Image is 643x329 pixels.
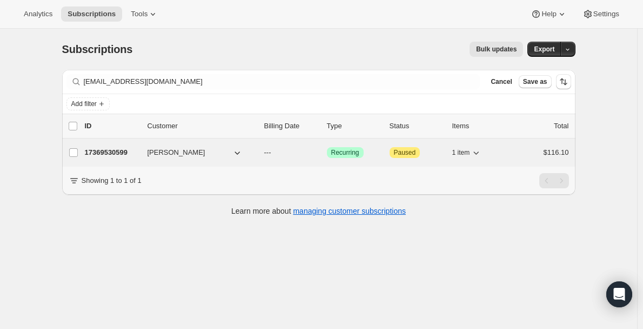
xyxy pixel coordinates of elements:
input: Filter subscribers [84,74,480,89]
button: Sort the results [556,74,571,89]
p: Showing 1 to 1 of 1 [82,175,142,186]
span: Settings [593,10,619,18]
button: Subscriptions [61,6,122,22]
button: Tools [124,6,165,22]
span: Export [534,45,554,54]
nav: Pagination [539,173,569,188]
span: $116.10 [544,148,569,156]
button: Help [524,6,573,22]
div: 17369530599[PERSON_NAME]---SuccessRecurringAttentionPaused1 item$116.10 [85,145,569,160]
button: Settings [576,6,626,22]
span: Add filter [71,100,97,108]
p: Total [554,121,568,131]
button: 1 item [452,145,482,160]
button: Save as [519,75,552,88]
p: 17369530599 [85,147,139,158]
div: Open Intercom Messenger [606,281,632,307]
div: IDCustomerBilling DateTypeStatusItemsTotal [85,121,569,131]
button: Cancel [486,75,516,88]
p: Learn more about [231,206,406,216]
span: Paused [394,148,416,157]
div: Items [452,121,506,131]
button: Bulk updates [470,42,523,57]
a: managing customer subscriptions [293,207,406,215]
span: Subscriptions [68,10,116,18]
span: Subscriptions [62,43,133,55]
span: [PERSON_NAME] [148,147,205,158]
span: 1 item [452,148,470,157]
span: --- [264,148,271,156]
p: Status [390,121,444,131]
span: Recurring [331,148,359,157]
span: Analytics [24,10,52,18]
span: Save as [523,77,547,86]
button: Add filter [66,97,110,110]
span: Help [541,10,556,18]
span: Tools [131,10,148,18]
button: Analytics [17,6,59,22]
div: Type [327,121,381,131]
button: [PERSON_NAME] [141,144,249,161]
span: Cancel [491,77,512,86]
span: Bulk updates [476,45,517,54]
p: Billing Date [264,121,318,131]
p: Customer [148,121,256,131]
button: Export [527,42,561,57]
p: ID [85,121,139,131]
